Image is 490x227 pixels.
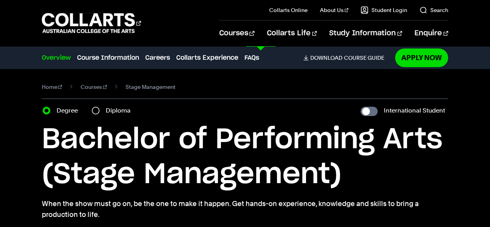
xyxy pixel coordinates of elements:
a: About Us [320,6,349,14]
label: International Student [384,105,445,116]
a: Collarts Online [269,6,308,14]
label: Degree [57,105,83,116]
a: Student Login [361,6,407,14]
p: When the show must go on, be the one to make it happen. Get hands-on experience, knowledge and sk... [42,198,449,220]
a: Home [42,81,62,92]
a: Overview [42,53,71,62]
h1: Bachelor of Performing Arts (Stage Management) [42,122,449,192]
a: Apply Now [395,49,448,67]
span: Download [310,54,342,61]
a: Course Information [77,53,139,62]
a: Collarts Experience [176,53,238,62]
a: Careers [145,53,170,62]
label: Diploma [106,105,135,116]
a: DownloadCourse Guide [303,54,390,61]
a: FAQs [244,53,259,62]
div: Go to homepage [42,12,141,34]
a: Courses [219,21,254,46]
span: Stage Management [126,81,175,92]
a: Courses [81,81,107,92]
a: Collarts Life [267,21,317,46]
a: Enquire [414,21,448,46]
a: Search [420,6,448,14]
a: Study Information [329,21,402,46]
